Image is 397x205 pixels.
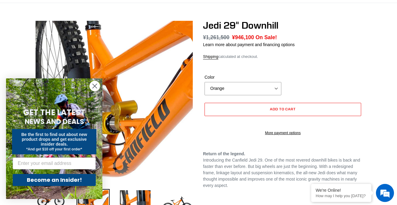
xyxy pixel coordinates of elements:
span: NEWS AND DEALS [25,117,84,126]
b: Return of the legend. [203,151,245,156]
h1: Jedi 29" Downhill [203,20,363,31]
span: Add to cart [270,107,296,111]
a: Learn more about payment and financing options [203,42,295,47]
span: On Sale! [255,33,277,41]
s: ¥1,261,500 [203,34,230,40]
span: ¥946,100 [232,34,254,40]
button: Add to cart [205,103,361,116]
div: calculated at checkout. [203,54,363,60]
p: Introducing the Canfield Jedi 29. One of the most revered downhill bikes is back and faster than ... [203,151,363,189]
span: *And get $10 off your first order* [26,147,82,151]
a: Shipping [203,54,218,59]
button: Become an Insider! [13,174,96,186]
span: GET THE LATEST [23,107,85,118]
input: Enter your email address [13,157,96,169]
button: Close dialog [89,81,100,91]
a: More payment options [205,130,361,136]
span: Be the first to find out about new product drops and get exclusive insider deals. [21,132,87,147]
label: Color [205,74,281,80]
div: We're Online! [316,188,367,193]
p: How may I help you today? [316,194,367,198]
